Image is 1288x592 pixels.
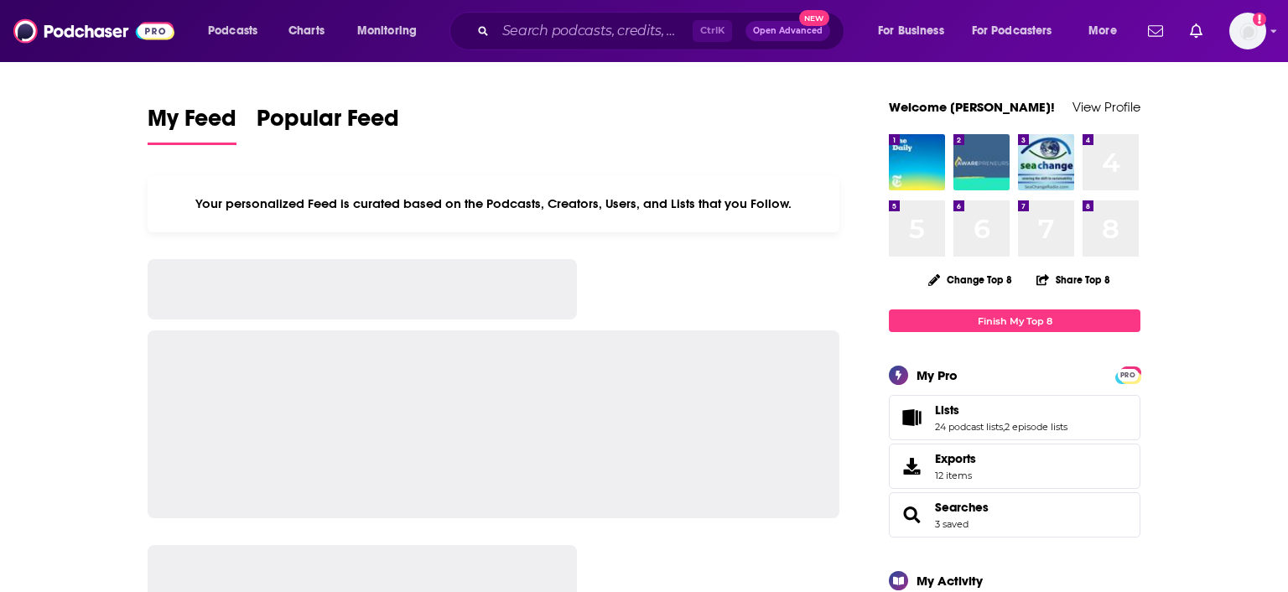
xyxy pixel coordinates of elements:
[288,19,325,43] span: Charts
[1088,19,1117,43] span: More
[918,269,1022,290] button: Change Top 8
[1003,421,1005,433] span: ,
[1036,263,1111,296] button: Share Top 8
[496,18,693,44] input: Search podcasts, credits, & more...
[935,451,976,466] span: Exports
[935,518,969,530] a: 3 saved
[889,99,1055,115] a: Welcome [PERSON_NAME]!
[866,18,965,44] button: open menu
[935,402,959,418] span: Lists
[345,18,439,44] button: open menu
[1118,369,1138,382] span: PRO
[1253,13,1266,26] svg: Add a profile image
[357,19,417,43] span: Monitoring
[196,18,279,44] button: open menu
[889,395,1140,440] span: Lists
[878,19,944,43] span: For Business
[935,402,1067,418] a: Lists
[972,19,1052,43] span: For Podcasters
[208,19,257,43] span: Podcasts
[465,12,860,50] div: Search podcasts, credits, & more...
[753,27,823,35] span: Open Advanced
[1118,368,1138,381] a: PRO
[257,104,399,143] span: Popular Feed
[935,500,989,515] a: Searches
[953,134,1010,190] img: Awarepreneurs
[1229,13,1266,49] img: User Profile
[889,444,1140,489] a: Exports
[895,454,928,478] span: Exports
[1077,18,1138,44] button: open menu
[889,492,1140,537] span: Searches
[278,18,335,44] a: Charts
[257,104,399,145] a: Popular Feed
[917,573,983,589] div: My Activity
[148,104,236,145] a: My Feed
[961,18,1077,44] button: open menu
[799,10,829,26] span: New
[935,421,1003,433] a: 24 podcast lists
[1005,421,1067,433] a: 2 episode lists
[935,470,976,481] span: 12 items
[693,20,732,42] span: Ctrl K
[13,15,174,47] img: Podchaser - Follow, Share and Rate Podcasts
[917,367,958,383] div: My Pro
[889,134,945,190] img: The Daily
[889,309,1140,332] a: Finish My Top 8
[1229,13,1266,49] button: Show profile menu
[148,175,839,232] div: Your personalized Feed is curated based on the Podcasts, Creators, Users, and Lists that you Follow.
[895,406,928,429] a: Lists
[745,21,830,41] button: Open AdvancedNew
[895,503,928,527] a: Searches
[1229,13,1266,49] span: Logged in as StraussPodchaser
[1141,17,1170,45] a: Show notifications dropdown
[1018,134,1074,190] img: Sea Change Radio
[1183,17,1209,45] a: Show notifications dropdown
[1072,99,1140,115] a: View Profile
[148,104,236,143] span: My Feed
